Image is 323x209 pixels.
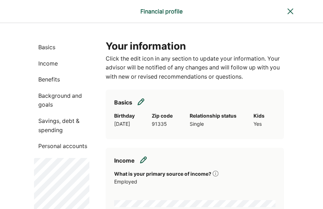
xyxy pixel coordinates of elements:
[114,112,135,120] div: Birthday
[152,120,173,128] div: 91335
[152,112,173,120] div: Zip code
[34,75,89,84] p: Benefits
[254,120,264,128] div: Yes
[114,178,218,186] div: Employed
[254,112,264,120] div: Kids
[114,98,132,107] h2: Basics
[34,43,89,52] p: Basics
[34,117,89,135] p: Savings, debt & spending
[190,120,236,128] div: Single
[190,112,236,120] div: Relationship status
[34,142,89,151] p: Personal accounts
[34,59,89,68] p: Income
[114,120,135,128] div: [DATE]
[114,170,211,178] div: What is your primary source of income?
[106,54,284,81] p: Click the edit icon in any section to update your information. Your advisor will be notified of a...
[106,38,284,54] h1: Your information
[114,156,135,165] h2: Income
[118,7,206,16] div: Financial profile
[34,91,89,109] p: Background and goals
